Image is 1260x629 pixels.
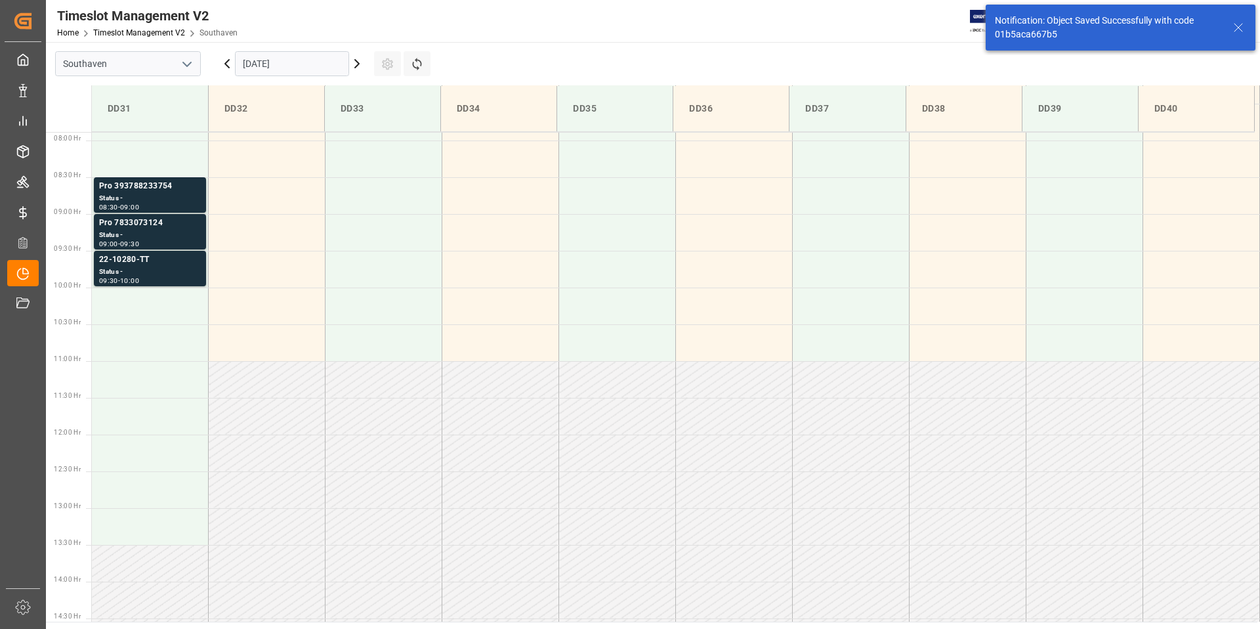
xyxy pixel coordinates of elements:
[99,278,118,284] div: 09:30
[54,392,81,399] span: 11:30 Hr
[995,14,1221,41] div: Notification: Object Saved Successfully with code 01b5aca667b5
[451,97,546,121] div: DD34
[99,253,201,267] div: 22-10280-TT
[99,267,201,278] div: Status -
[99,217,201,230] div: Pro 7833073124
[118,278,120,284] div: -
[54,429,81,436] span: 12:00 Hr
[54,171,81,179] span: 08:30 Hr
[335,97,430,121] div: DD33
[54,576,81,583] span: 14:00 Hr
[1149,97,1244,121] div: DD40
[800,97,894,121] div: DD37
[970,10,1015,33] img: Exertis%20JAM%20-%20Email%20Logo.jpg_1722504956.jpg
[54,539,81,546] span: 13:30 Hr
[118,241,120,247] div: -
[568,97,662,121] div: DD35
[1033,97,1127,121] div: DD39
[120,241,139,247] div: 09:30
[54,502,81,510] span: 13:00 Hr
[57,6,238,26] div: Timeslot Management V2
[99,241,118,247] div: 09:00
[54,355,81,362] span: 11:00 Hr
[54,208,81,215] span: 09:00 Hr
[99,230,201,241] div: Status -
[54,318,81,326] span: 10:30 Hr
[99,180,201,193] div: Pro 393788233754
[54,282,81,289] span: 10:00 Hr
[57,28,79,37] a: Home
[177,54,196,74] button: open menu
[219,97,314,121] div: DD32
[54,613,81,620] span: 14:30 Hr
[55,51,201,76] input: Type to search/select
[102,97,198,121] div: DD31
[99,204,118,210] div: 08:30
[120,278,139,284] div: 10:00
[54,466,81,473] span: 12:30 Hr
[99,193,201,204] div: Status -
[118,204,120,210] div: -
[54,245,81,252] span: 09:30 Hr
[54,135,81,142] span: 08:00 Hr
[917,97,1011,121] div: DD38
[235,51,349,76] input: DD.MM.YYYY
[120,204,139,210] div: 09:00
[93,28,185,37] a: Timeslot Management V2
[684,97,778,121] div: DD36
